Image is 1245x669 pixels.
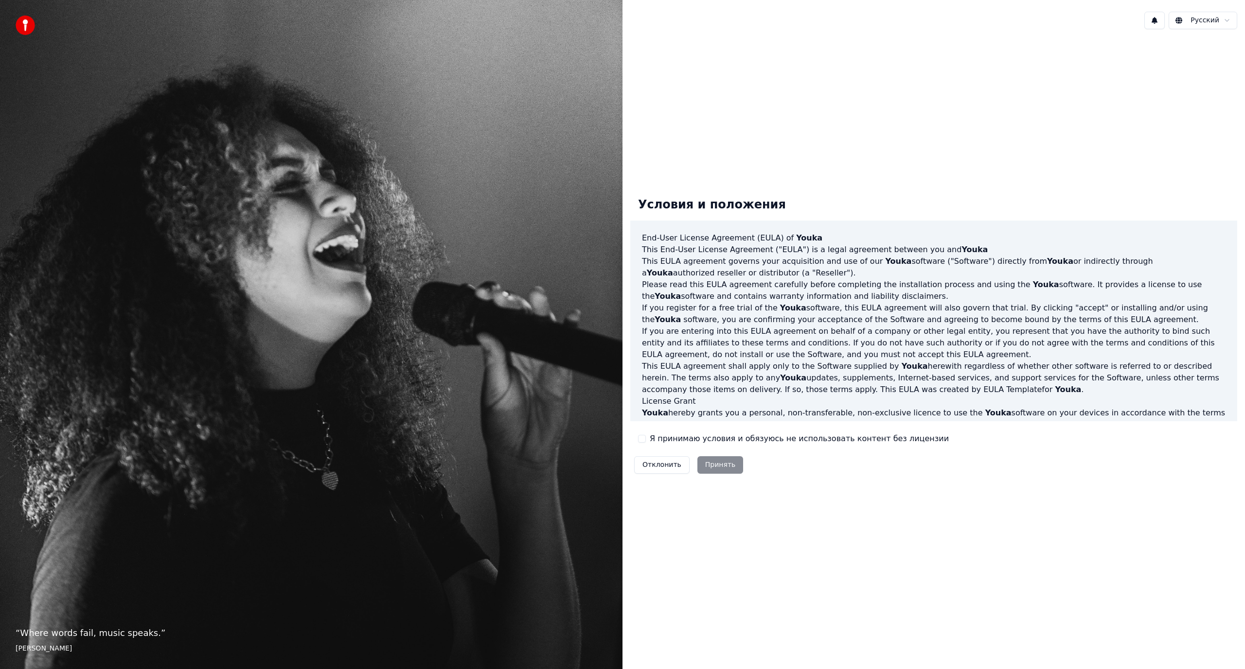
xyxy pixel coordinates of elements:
[642,256,1226,279] p: This EULA agreement governs your acquisition and use of our software ("Software") directly from o...
[650,433,949,445] label: Я принимаю условия и обязуюсь не использовать контент без лицензии
[780,303,806,312] span: Youka
[985,408,1012,417] span: Youka
[642,407,1226,430] p: hereby grants you a personal, non-transferable, non-exclusive licence to use the software on your...
[642,302,1226,326] p: If you register for a free trial of the software, this EULA agreement will also govern that trial...
[1033,280,1059,289] span: Youka
[983,385,1042,394] a: EULA Template
[885,257,911,266] span: Youka
[647,268,673,277] span: Youka
[655,292,681,301] span: Youka
[1055,385,1081,394] span: Youka
[902,361,928,371] span: Youka
[634,456,690,474] button: Отклонить
[642,232,1226,244] h3: End-User License Agreement (EULA) of
[961,245,988,254] span: Youka
[655,315,681,324] span: Youka
[16,626,607,640] p: “ Where words fail, music speaks. ”
[642,279,1226,302] p: Please read this EULA agreement carefully before completing the installation process and using th...
[16,644,607,653] footer: [PERSON_NAME]
[796,233,822,242] span: Youka
[642,244,1226,256] p: This End-User License Agreement ("EULA") is a legal agreement between you and
[1047,257,1073,266] span: Youka
[780,373,806,382] span: Youka
[642,395,1226,407] h3: License Grant
[642,326,1226,360] p: If you are entering into this EULA agreement on behalf of a company or other legal entity, you re...
[630,189,794,221] div: Условия и положения
[642,360,1226,395] p: This EULA agreement shall apply only to the Software supplied by herewith regardless of whether o...
[642,408,668,417] span: Youka
[16,16,35,35] img: youka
